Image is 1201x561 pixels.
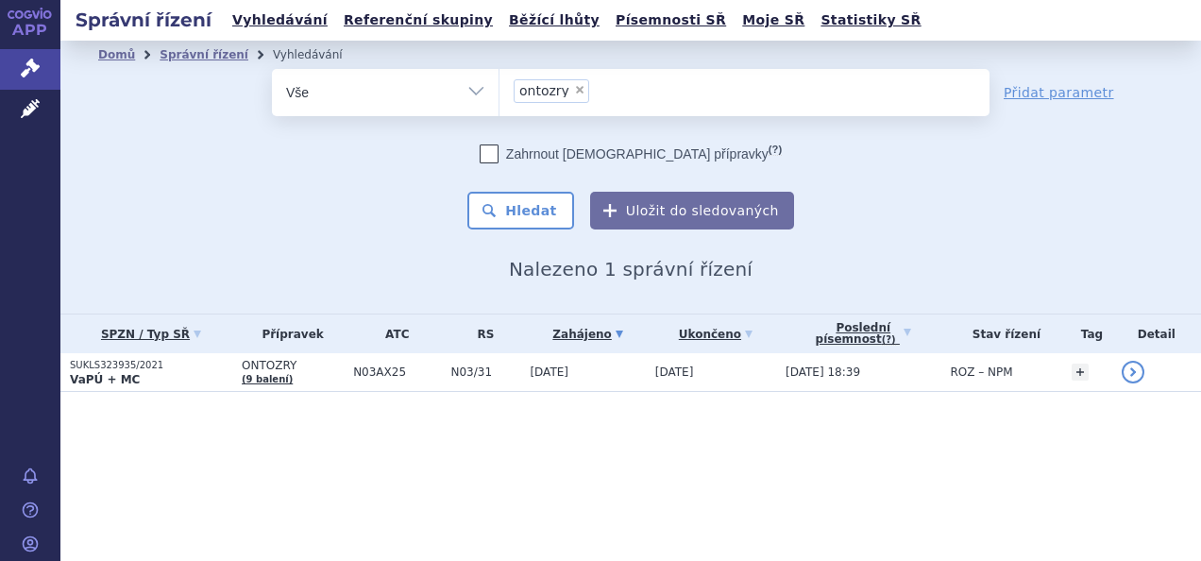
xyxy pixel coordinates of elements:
a: Přidat parametr [1004,83,1114,102]
button: Hledat [467,192,574,229]
th: ATC [344,314,441,353]
th: Tag [1062,314,1111,353]
th: Přípravek [232,314,344,353]
span: [DATE] [655,365,694,379]
a: (9 balení) [242,374,293,384]
span: ROZ – NPM [950,365,1012,379]
a: Domů [98,48,135,61]
abbr: (?) [769,144,782,156]
span: ontozry [519,84,569,97]
span: × [574,84,585,95]
a: SPZN / Typ SŘ [70,321,232,348]
th: Stav řízení [940,314,1062,353]
a: Poslednípísemnost(?) [786,314,940,353]
span: Nalezeno 1 správní řízení [509,258,753,280]
a: + [1072,364,1089,381]
a: Ukončeno [655,321,776,348]
th: RS [441,314,520,353]
a: Běžící lhůty [503,8,605,33]
p: SUKLS323935/2021 [70,359,232,372]
a: Statistiky SŘ [815,8,926,33]
abbr: (?) [882,334,896,346]
span: ONTOZRY [242,359,344,372]
span: [DATE] [530,365,568,379]
button: Uložit do sledovaných [590,192,794,229]
a: Referenční skupiny [338,8,499,33]
a: Vyhledávání [227,8,333,33]
a: Správní řízení [160,48,248,61]
a: Písemnosti SŘ [610,8,732,33]
span: N03AX25 [353,365,441,379]
a: detail [1122,361,1144,383]
strong: VaPÚ + MC [70,373,140,386]
span: N03/31 [450,365,520,379]
span: [DATE] 18:39 [786,365,860,379]
h2: Správní řízení [60,7,227,33]
th: Detail [1112,314,1201,353]
li: Vyhledávání [273,41,367,69]
a: Zahájeno [530,321,645,348]
label: Zahrnout [DEMOGRAPHIC_DATA] přípravky [480,144,782,163]
a: Moje SŘ [736,8,810,33]
input: ontozry [595,78,605,102]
